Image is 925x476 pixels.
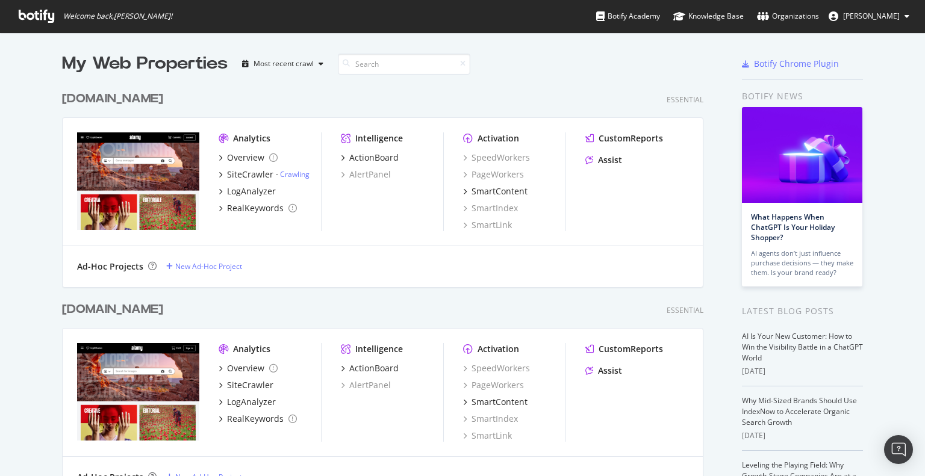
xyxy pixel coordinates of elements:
a: SmartIndex [463,202,518,214]
a: [DOMAIN_NAME] [62,90,168,108]
a: ActionBoard [341,362,399,374]
div: New Ad-Hoc Project [175,261,242,271]
img: What Happens When ChatGPT Is Your Holiday Shopper? [742,107,862,203]
a: SmartContent [463,185,528,197]
div: [DOMAIN_NAME] [62,90,163,108]
div: [DATE] [742,430,863,441]
img: alamy.es [77,343,199,440]
input: Search [338,54,470,75]
div: Overview [227,362,264,374]
img: alamy.it [77,132,199,230]
div: SmartContent [472,396,528,408]
a: Assist [585,154,622,166]
a: SpeedWorkers [463,152,530,164]
a: AlertPanel [341,379,391,391]
a: SmartLink [463,219,512,231]
a: Botify Chrome Plugin [742,58,839,70]
div: Botify Academy [596,10,660,22]
a: CustomReports [585,343,663,355]
div: LogAnalyzer [227,396,276,408]
a: Why Mid-Sized Brands Should Use IndexNow to Accelerate Organic Search Growth [742,395,857,427]
a: SmartContent [463,396,528,408]
a: LogAnalyzer [219,185,276,197]
a: AI Is Your New Customer: How to Win the Visibility Battle in a ChatGPT World [742,331,863,363]
a: PageWorkers [463,168,524,181]
a: PageWorkers [463,379,524,391]
a: SiteCrawler [219,379,273,391]
div: Knowledge Base [673,10,744,22]
div: Assist [598,154,622,166]
button: [PERSON_NAME] [819,7,919,26]
a: LogAnalyzer [219,396,276,408]
div: Analytics [233,132,270,144]
a: AlertPanel [341,168,391,181]
a: SmartLink [463,430,512,442]
div: [DOMAIN_NAME] [62,301,163,318]
a: [DOMAIN_NAME] [62,301,168,318]
a: CustomReports [585,132,663,144]
a: SpeedWorkers [463,362,530,374]
div: ActionBoard [349,152,399,164]
div: AI agents don’t just influence purchase decisions — they make them. Is your brand ready? [751,249,853,277]
div: Open Intercom Messenger [884,435,913,464]
div: Most recent crawl [254,60,314,67]
div: RealKeywords [227,202,284,214]
div: Essential [667,305,703,315]
a: Assist [585,365,622,377]
span: Rini Chandra [843,11,900,21]
span: Welcome back, [PERSON_NAME] ! [63,11,172,21]
a: Crawling [280,169,310,179]
div: LogAnalyzer [227,185,276,197]
div: Assist [598,365,622,377]
div: Intelligence [355,132,403,144]
a: ActionBoard [341,152,399,164]
div: Activation [478,132,519,144]
div: Activation [478,343,519,355]
div: Ad-Hoc Projects [77,261,143,273]
div: - [276,169,310,179]
div: Essential [667,94,703,105]
div: Overview [227,152,264,164]
div: Latest Blog Posts [742,304,863,318]
a: New Ad-Hoc Project [166,261,242,271]
div: CustomReports [599,132,663,144]
a: Overview [219,362,278,374]
div: ActionBoard [349,362,399,374]
a: SiteCrawler- Crawling [219,168,310,181]
div: Botify news [742,90,863,103]
div: RealKeywords [227,413,284,425]
div: Botify Chrome Plugin [754,58,839,70]
a: RealKeywords [219,202,297,214]
a: What Happens When ChatGPT Is Your Holiday Shopper? [751,212,835,243]
div: My Web Properties [62,52,228,76]
div: SmartContent [472,185,528,197]
div: [DATE] [742,366,863,377]
div: Analytics [233,343,270,355]
div: CustomReports [599,343,663,355]
div: SiteCrawler [227,168,273,181]
div: SiteCrawler [227,379,273,391]
div: Intelligence [355,343,403,355]
a: SmartIndex [463,413,518,425]
div: Organizations [757,10,819,22]
button: Most recent crawl [237,54,328,73]
a: Overview [219,152,278,164]
a: RealKeywords [219,413,297,425]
